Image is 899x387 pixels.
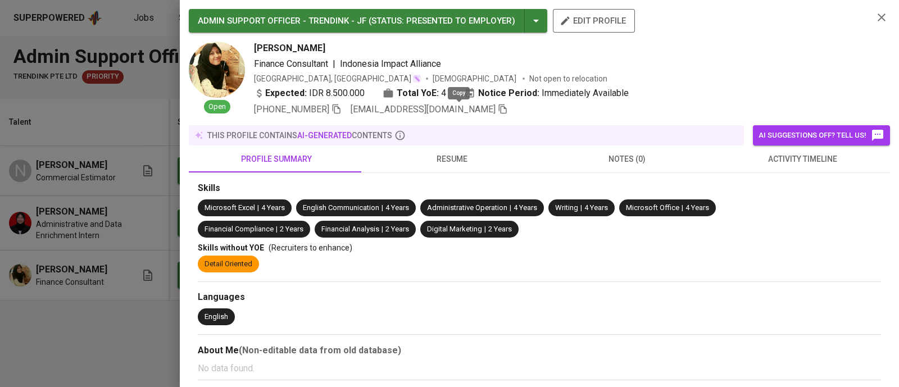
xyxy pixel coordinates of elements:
span: | [484,224,486,235]
img: magic_wand.svg [412,74,421,83]
span: Financial Compliance [205,225,274,233]
div: Detail Oriented [205,259,252,270]
span: | [333,57,335,71]
div: Skills [198,182,881,195]
span: | [257,203,259,213]
span: [EMAIL_ADDRESS][DOMAIN_NAME] [351,104,496,115]
span: | [382,224,383,235]
span: [PERSON_NAME] [254,42,325,55]
span: | [510,203,511,213]
span: 4 Years [685,203,709,212]
span: 4 Years [385,203,409,212]
span: ( STATUS : Presented to Employer ) [369,16,515,26]
span: [DEMOGRAPHIC_DATA] [433,73,518,84]
span: ADMIN SUPPORT OFFICER - TRENDINK - JF [198,16,366,26]
span: (Recruiters to enhance) [269,243,352,252]
b: Expected: [265,86,307,100]
span: English Communication [303,203,379,212]
span: Writing [555,203,578,212]
div: English [205,312,228,322]
span: profile summary [196,152,357,166]
span: 4 [441,86,446,100]
span: 4 Years [261,203,285,212]
button: edit profile [553,9,635,33]
a: edit profile [553,16,635,25]
span: Skills without YOE [198,243,264,252]
span: AI suggestions off? Tell us! [759,129,884,142]
span: 2 Years [488,225,512,233]
span: AI-generated [297,131,352,140]
span: Digital Marketing [427,225,482,233]
span: 2 Years [280,225,303,233]
span: Finance Consultant [254,58,328,69]
div: IDR 8.500.000 [254,86,365,100]
b: Total YoE: [397,86,439,100]
span: Financial Analysis [321,225,379,233]
span: | [382,203,383,213]
span: 4 Years [584,203,608,212]
span: 2 Years [385,225,409,233]
p: this profile contains contents [207,130,392,141]
span: | [276,224,278,235]
button: AI suggestions off? Tell us! [753,125,890,145]
span: Open [204,102,230,112]
span: edit profile [562,13,626,28]
b: (Non-editable data from old database) [239,345,401,356]
div: Immediately Available [464,86,629,100]
div: About Me [198,344,881,357]
div: Languages [198,291,881,304]
span: resume [371,152,533,166]
b: Notice Period: [478,86,539,100]
span: | [682,203,683,213]
span: 4 Years [514,203,537,212]
span: Administrative Operation [427,203,507,212]
span: | [580,203,582,213]
span: activity timeline [721,152,883,166]
span: notes (0) [546,152,708,166]
p: Not open to relocation [529,73,607,84]
span: Microsoft Excel [205,203,255,212]
div: [GEOGRAPHIC_DATA], [GEOGRAPHIC_DATA] [254,73,421,84]
span: [PHONE_NUMBER] [254,104,329,115]
p: No data found. [198,362,881,375]
button: ADMIN SUPPORT OFFICER - TRENDINK - JF (STATUS: Presented to Employer) [189,9,547,33]
span: Microsoft Office [626,203,679,212]
img: 716b4261acc00b4f9af3174b25483f97.jpg [189,42,245,98]
span: Indonesia Impact Alliance [340,58,441,69]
